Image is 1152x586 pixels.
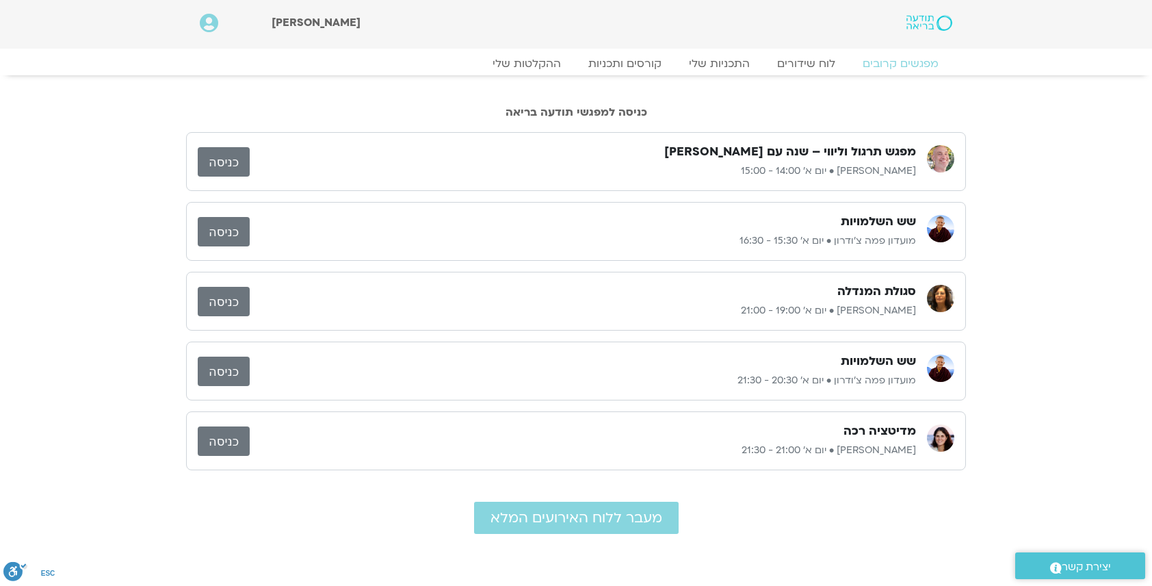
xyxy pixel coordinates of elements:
[198,147,250,177] a: כניסה
[927,215,954,242] img: מועדון פמה צ'ודרון
[841,214,916,230] h3: שש השלמויות
[1015,552,1145,579] a: יצירת קשר
[198,287,250,316] a: כניסה
[250,303,916,319] p: [PERSON_NAME] • יום א׳ 19:00 - 21:00
[927,355,954,382] img: מועדון פמה צ'ודרון
[250,442,916,459] p: [PERSON_NAME] • יום א׳ 21:00 - 21:30
[490,510,662,526] span: מעבר ללוח האירועים המלא
[200,57,952,71] nav: Menu
[843,423,916,439] h3: מדיטציה רכה
[664,144,916,160] h3: מפגש תרגול וליווי – שנה עם [PERSON_NAME]
[763,57,849,71] a: לוח שידורים
[575,57,675,71] a: קורסים ותכניות
[841,353,916,370] h3: שש השלמויות
[198,426,250,456] a: כניסה
[479,57,575,71] a: ההקלטות שלי
[927,285,954,312] img: רונית הולנדר
[250,372,916,389] p: מועדון פמה צ'ודרון • יום א׳ 20:30 - 21:30
[474,502,679,534] a: מעבר ללוח האירועים המלא
[675,57,763,71] a: התכניות שלי
[272,15,361,30] span: [PERSON_NAME]
[250,233,916,249] p: מועדון פמה צ'ודרון • יום א׳ 15:30 - 16:30
[250,163,916,179] p: [PERSON_NAME] • יום א׳ 14:00 - 15:00
[198,357,250,386] a: כניסה
[837,283,916,300] h3: סגולת המנדלה
[849,57,952,71] a: מפגשים קרובים
[927,424,954,452] img: מיכל גורל
[927,145,954,173] img: רון אלון
[186,106,966,118] h2: כניסה למפגשי תודעה בריאה
[198,217,250,246] a: כניסה
[1062,558,1111,576] span: יצירת קשר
